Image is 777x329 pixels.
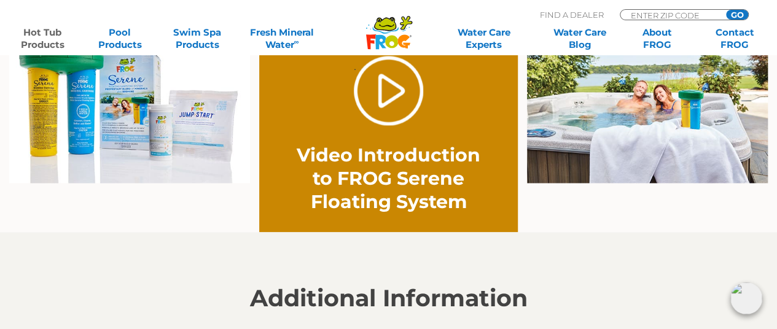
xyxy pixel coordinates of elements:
[527,10,768,184] img: serene-floater-hottub
[540,9,604,20] p: Find A Dealer
[9,10,250,184] img: serene-family
[12,26,72,51] a: Hot TubProducts
[11,284,767,311] h2: Additional Information
[354,56,423,125] a: Play Video
[435,26,533,51] a: Water CareExperts
[167,26,227,51] a: Swim SpaProducts
[285,144,492,214] h2: Video Introduction to FROG Serene Floating System
[90,26,150,51] a: PoolProducts
[630,10,713,20] input: Zip Code Form
[726,10,748,20] input: GO
[705,26,765,51] a: ContactFROG
[244,26,320,51] a: Fresh MineralWater∞
[550,26,610,51] a: Water CareBlog
[294,37,299,46] sup: ∞
[730,282,762,314] img: openIcon
[627,26,687,51] a: AboutFROG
